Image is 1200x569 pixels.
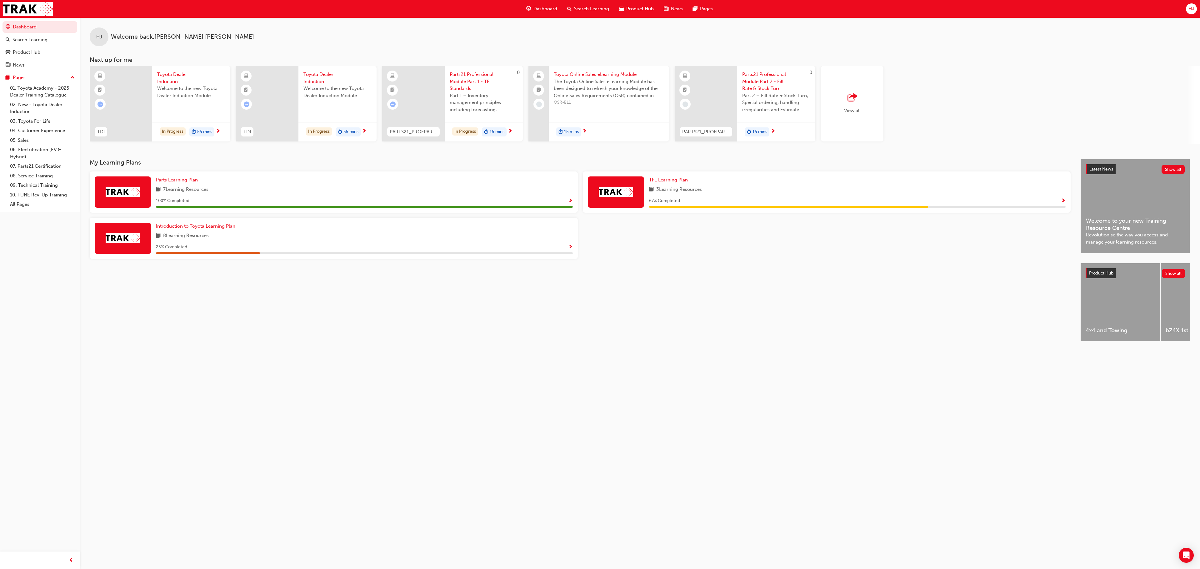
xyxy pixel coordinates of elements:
[2,72,77,83] button: Pages
[7,126,77,136] a: 04. Customer Experience
[2,21,77,33] a: Dashboard
[521,2,562,15] a: guage-iconDashboard
[6,37,10,43] span: search-icon
[574,5,609,12] span: Search Learning
[156,186,161,194] span: book-icon
[362,129,367,134] span: next-icon
[7,145,77,161] a: 06. Electrification (EV & Hybrid)
[1186,3,1197,14] button: HJ
[688,2,718,15] a: pages-iconPages
[156,176,200,184] a: Parts Learning Plan
[236,66,377,141] a: TDIToyota Dealer InductionWelcome to the new Toyota Dealer Induction Module.In Progressduration-i...
[683,86,687,94] span: booktick-icon
[3,2,53,16] img: Trak
[809,70,812,75] span: 0
[619,5,624,13] span: car-icon
[568,245,573,250] span: Show Progress
[747,128,751,136] span: duration-icon
[156,223,235,229] span: Introduction to Toyota Learning Plan
[13,62,25,69] div: News
[243,128,251,136] span: TDI
[160,127,186,136] div: In Progress
[390,101,396,107] span: learningRecordVerb_ATTEMPT-icon
[303,71,372,85] span: Toyota Dealer Induction
[98,86,102,94] span: booktick-icon
[554,78,664,99] span: The Toyota Online Sales eLearning Module has been designed to refresh your knowledge of the Onlin...
[197,128,212,136] span: 55 mins
[156,177,198,183] span: Parts Learning Plan
[656,186,702,194] span: 3 Learning Resources
[537,86,541,94] span: booktick-icon
[664,5,668,13] span: news-icon
[70,74,75,82] span: up-icon
[7,190,77,200] a: 10. TUNE Rev-Up Training
[156,232,161,240] span: book-icon
[558,128,563,136] span: duration-icon
[683,72,687,80] span: learningResourceType_ELEARNING-icon
[700,5,713,12] span: Pages
[567,5,572,13] span: search-icon
[338,128,342,136] span: duration-icon
[2,34,77,46] a: Search Learning
[1086,327,1155,334] span: 4x4 and Towing
[450,92,518,113] span: Part 1 – Inventory management principles including forecasting, processes, and techniques.
[97,101,103,107] span: learningRecordVerb_ATTEMPT-icon
[2,20,77,72] button: DashboardSearch LearningProduct HubNews
[1081,263,1160,341] a: 4x4 and Towing
[844,108,861,113] span: View all
[490,128,504,136] span: 15 mins
[649,177,688,183] span: TFL Learning Plan
[157,85,225,99] span: Welcome to the new Toyota Dealer Induction Module.
[156,244,187,251] span: 25 % Completed
[517,70,520,75] span: 0
[6,24,10,30] span: guage-icon
[7,136,77,145] a: 05. Sales
[1061,198,1066,204] span: Show Progress
[649,186,654,194] span: book-icon
[390,86,395,94] span: booktick-icon
[244,72,248,80] span: learningResourceType_ELEARNING-icon
[821,66,962,144] button: View all
[156,197,189,205] span: 100 % Completed
[2,47,77,58] a: Product Hub
[568,198,573,204] span: Show Progress
[568,197,573,205] button: Show Progress
[1061,197,1066,205] button: Show Progress
[536,101,542,107] span: learningRecordVerb_NONE-icon
[1162,269,1185,278] button: Show all
[192,128,196,136] span: duration-icon
[7,171,77,181] a: 08. Service Training
[156,223,238,230] a: Introduction to Toyota Learning Plan
[742,92,810,113] span: Part 2 – Fill Rate & Stock Turn, Special ordering, handling irregularities and Estimate Time of A...
[7,83,77,100] a: 01. Toyota Academy - 2025 Dealer Training Catalogue
[7,100,77,116] a: 02. New - Toyota Dealer Induction
[554,71,664,78] span: Toyota Online Sales eLearning Module
[649,197,680,205] span: 67 % Completed
[303,85,372,99] span: Welcome to the new Toyota Dealer Induction Module.
[306,127,332,136] div: In Progress
[111,33,254,41] span: Welcome back , [PERSON_NAME] [PERSON_NAME]
[564,128,579,136] span: 15 mins
[6,75,10,81] span: pages-icon
[693,5,697,13] span: pages-icon
[1162,165,1185,174] button: Show all
[671,5,683,12] span: News
[526,5,531,13] span: guage-icon
[6,62,10,68] span: news-icon
[452,127,478,136] div: In Progress
[98,72,102,80] span: learningResourceType_ELEARNING-icon
[1086,217,1185,231] span: Welcome to your new Training Resource Centre
[537,72,541,80] span: laptop-icon
[742,71,810,92] span: Parts21 Professional Module Part 2 - Fill Rate & Stock Turn
[69,557,73,564] span: prev-icon
[7,116,77,126] a: 03. Toyota For Life
[682,128,730,136] span: PARTS21_PROFPART2_0923_EL
[1179,548,1194,563] div: Open Intercom Messenger
[1089,270,1113,276] span: Product Hub
[771,129,775,134] span: next-icon
[582,129,587,134] span: next-icon
[390,72,395,80] span: learningResourceType_ELEARNING-icon
[528,66,669,141] a: Toyota Online Sales eLearning ModuleThe Toyota Online Sales eLearning Module has been designed to...
[80,56,1200,63] h3: Next up for me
